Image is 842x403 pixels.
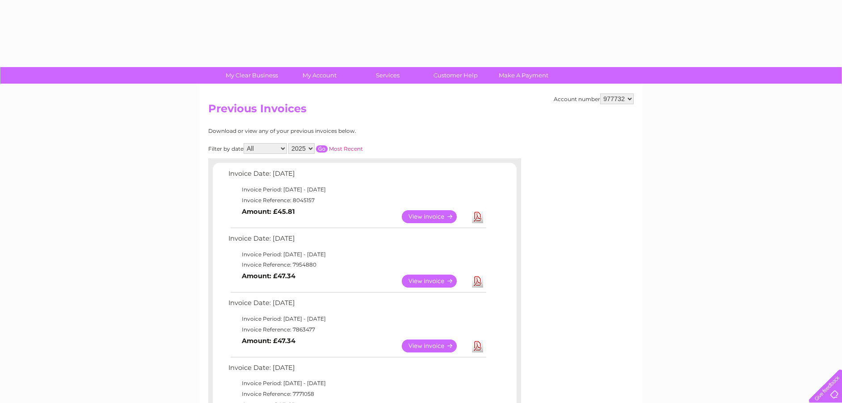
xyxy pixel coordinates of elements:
[215,67,289,84] a: My Clear Business
[226,324,488,335] td: Invoice Reference: 7863477
[226,362,488,378] td: Invoice Date: [DATE]
[226,297,488,314] td: Invoice Date: [DATE]
[419,67,493,84] a: Customer Help
[402,339,467,352] a: View
[351,67,425,84] a: Services
[283,67,357,84] a: My Account
[226,389,488,399] td: Invoice Reference: 7771058
[208,128,443,134] div: Download or view any of your previous invoices below.
[226,378,488,389] td: Invoice Period: [DATE] - [DATE]
[226,195,488,206] td: Invoice Reference: 8045157
[226,249,488,260] td: Invoice Period: [DATE] - [DATE]
[226,314,488,324] td: Invoice Period: [DATE] - [DATE]
[329,145,363,152] a: Most Recent
[208,102,634,119] h2: Previous Invoices
[226,259,488,270] td: Invoice Reference: 7954880
[242,337,295,345] b: Amount: £47.34
[226,168,488,184] td: Invoice Date: [DATE]
[487,67,560,84] a: Make A Payment
[242,208,295,216] b: Amount: £45.81
[472,275,483,288] a: Download
[472,339,483,352] a: Download
[472,210,483,223] a: Download
[242,272,295,280] b: Amount: £47.34
[208,143,443,154] div: Filter by date
[402,275,467,288] a: View
[226,233,488,249] td: Invoice Date: [DATE]
[554,93,634,104] div: Account number
[226,184,488,195] td: Invoice Period: [DATE] - [DATE]
[402,210,467,223] a: View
